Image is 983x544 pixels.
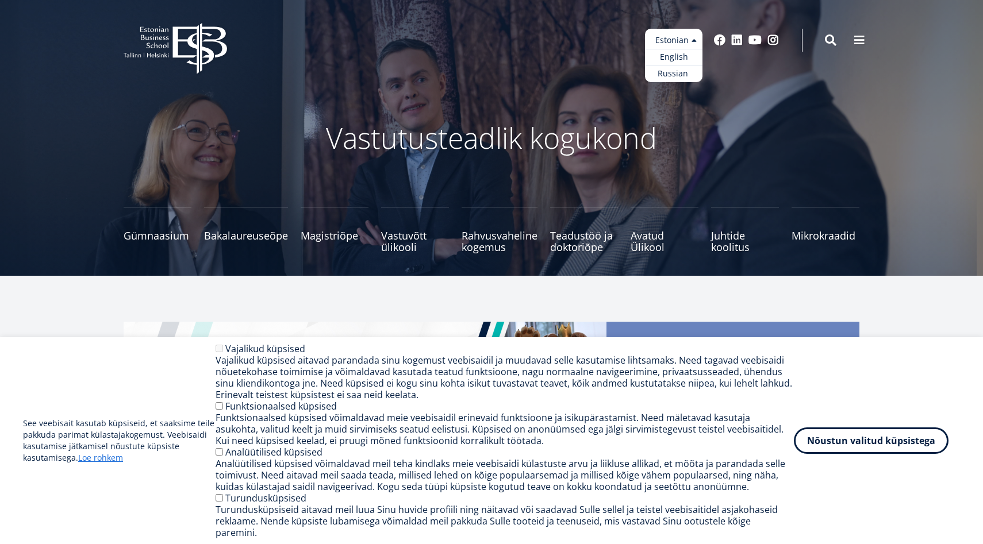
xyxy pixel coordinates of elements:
[124,207,191,253] a: Gümnaasium
[301,230,368,241] span: Magistriõpe
[748,34,762,46] a: Youtube
[225,492,306,504] label: Turundusküpsised
[204,207,288,253] a: Bakalaureuseõpe
[204,230,288,241] span: Bakalaureuseõpe
[711,230,779,253] span: Juhtide koolitus
[767,34,779,46] a: Instagram
[381,207,449,253] a: Vastuvõtt ülikooli
[714,34,725,46] a: Facebook
[78,452,123,464] a: Loe rohkem
[631,230,698,253] span: Avatud Ülikool
[550,230,618,253] span: Teadustöö ja doktoriõpe
[794,427,949,454] button: Nõustun valitud küpsistega
[124,230,191,241] span: Gümnaasium
[462,230,537,253] span: Rahvusvaheline kogemus
[381,230,449,253] span: Vastuvõtt ülikooli
[216,354,794,400] div: Vajalikud küpsised aitavad parandada sinu kogemust veebisaidil ja muudavad selle kasutamise lihts...
[792,230,859,241] span: Mikrokraadid
[731,34,743,46] a: Linkedin
[216,412,794,446] div: Funktsionaalsed küpsised võimaldavad meie veebisaidil erinevaid funktsioone ja isikupärastamist. ...
[216,458,794,492] div: Analüütilised küpsised võimaldavad meil teha kindlaks meie veebisaidi külastuste arvu ja liikluse...
[550,207,618,253] a: Teadustöö ja doktoriõpe
[187,121,796,155] p: Vastutusteadlik kogukond
[216,504,794,538] div: Turundusküpsiseid aitavad meil luua Sinu huvide profiili ning näitavad või saadavad Sulle sellel ...
[631,207,698,253] a: Avatud Ülikool
[301,207,368,253] a: Magistriõpe
[711,207,779,253] a: Juhtide koolitus
[225,342,305,355] label: Vajalikud küpsised
[225,446,322,458] label: Analüütilised küpsised
[225,400,337,412] label: Funktsionaalsed küpsised
[462,207,537,253] a: Rahvusvaheline kogemus
[645,65,702,82] a: Russian
[124,322,606,540] img: EBS Gümnaasiumi ettevalmistuskursused
[645,49,702,65] a: English
[792,207,859,253] a: Mikrokraadid
[23,418,216,464] p: See veebisait kasutab küpsiseid, et saaksime teile pakkuda parimat külastajakogemust. Veebisaidi ...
